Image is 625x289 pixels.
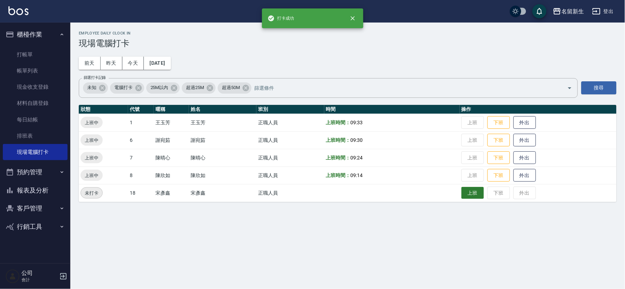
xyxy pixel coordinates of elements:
button: 外出 [514,151,536,164]
button: 下班 [487,134,510,147]
button: close [345,11,361,26]
span: 超過50M [218,84,244,91]
th: 班別 [256,105,324,114]
span: 09:14 [350,172,363,178]
td: 正職人員 [256,167,324,184]
span: 上班中 [81,154,103,162]
td: 陳晴心 [154,149,189,167]
button: 外出 [514,116,536,129]
p: 會計 [21,277,57,283]
button: 外出 [514,134,536,147]
td: 王玉芳 [189,114,256,131]
td: 陳晴心 [189,149,256,167]
a: 現場電腦打卡 [3,144,68,160]
span: 上班中 [81,137,103,144]
td: 正職人員 [256,149,324,167]
td: 陳欣如 [189,167,256,184]
div: 未知 [83,82,108,94]
a: 排班表 [3,128,68,144]
div: 超過25M [182,82,216,94]
td: 宋彥鑫 [189,184,256,202]
td: 8 [128,167,154,184]
span: 09:24 [350,155,363,161]
h5: 公司 [21,270,57,277]
button: 報表及分析 [3,181,68,200]
span: 打卡成功 [268,15,294,22]
td: 謝宛茹 [189,131,256,149]
button: 客戶管理 [3,199,68,218]
b: 上班時間： [326,120,351,125]
h2: Employee Daily Clock In [79,31,617,36]
button: 前天 [79,57,101,70]
div: 25M以內 [146,82,180,94]
span: 超過25M [182,84,208,91]
td: 18 [128,184,154,202]
h3: 現場電腦打卡 [79,38,617,48]
div: 超過50M [218,82,251,94]
button: 搜尋 [581,81,617,94]
b: 上班時間： [326,137,351,143]
button: 今天 [122,57,144,70]
td: 正職人員 [256,114,324,131]
span: 電腦打卡 [110,84,137,91]
th: 操作 [460,105,617,114]
button: 下班 [487,151,510,164]
span: 未打卡 [81,189,102,197]
th: 姓名 [189,105,256,114]
button: [DATE] [144,57,171,70]
button: 行銷工具 [3,218,68,236]
button: 上班 [461,187,484,199]
button: 昨天 [101,57,122,70]
button: 下班 [487,169,510,182]
div: 電腦打卡 [110,82,144,94]
img: Logo [8,6,28,15]
a: 材料自購登錄 [3,95,68,111]
label: 篩選打卡記錄 [84,75,106,80]
span: 09:33 [350,120,363,125]
span: 上班中 [81,119,103,126]
a: 打帳單 [3,46,68,63]
span: 未知 [83,84,101,91]
img: Person [6,269,20,283]
td: 1 [128,114,154,131]
button: 預約管理 [3,163,68,181]
a: 每日結帳 [3,112,68,128]
span: 25M以內 [146,84,173,91]
button: 櫃檯作業 [3,25,68,44]
button: 名留新生 [550,4,587,19]
a: 帳單列表 [3,63,68,79]
button: 登出 [589,5,617,18]
th: 暱稱 [154,105,189,114]
td: 王玉芳 [154,114,189,131]
button: Open [564,82,575,94]
b: 上班時間： [326,155,351,161]
button: 下班 [487,116,510,129]
th: 狀態 [79,105,128,114]
span: 上班中 [81,172,103,179]
th: 時間 [324,105,460,114]
button: save [532,4,547,18]
input: 篩選條件 [253,82,555,94]
td: 7 [128,149,154,167]
div: 名留新生 [561,7,584,16]
th: 代號 [128,105,154,114]
a: 現金收支登錄 [3,79,68,95]
b: 上班時間： [326,172,351,178]
td: 謝宛茹 [154,131,189,149]
td: 陳欣如 [154,167,189,184]
td: 正職人員 [256,131,324,149]
span: 09:30 [350,137,363,143]
td: 宋彥鑫 [154,184,189,202]
td: 正職人員 [256,184,324,202]
td: 6 [128,131,154,149]
button: 外出 [514,169,536,182]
